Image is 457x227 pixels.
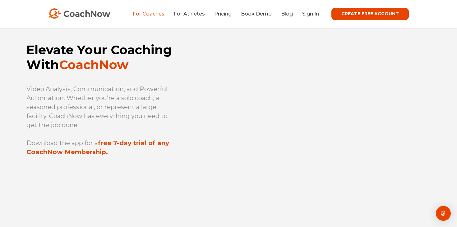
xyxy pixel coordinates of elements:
div: Open Intercom Messenger [436,206,451,221]
img: CoachNow Logo [48,8,110,19]
p: Video Analysis, Communication, and Powerful Automation. Whether you're a solo coach, a seasoned p... [26,85,179,130]
a: Book Demo [241,11,272,17]
strong: free 7-day trial of any CoachNow Membership. [26,139,169,156]
a: Sign In [302,11,319,17]
a: Pricing [214,11,232,17]
iframe: YouTube video player [204,44,431,173]
a: For Athletes [174,11,205,17]
iframe: Embedded CTA [26,166,104,182]
a: CREATE FREE ACCOUNT [331,8,409,20]
a: Blog [281,11,293,17]
p: Download the app for a [26,139,179,157]
a: For Coaches [133,11,164,17]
